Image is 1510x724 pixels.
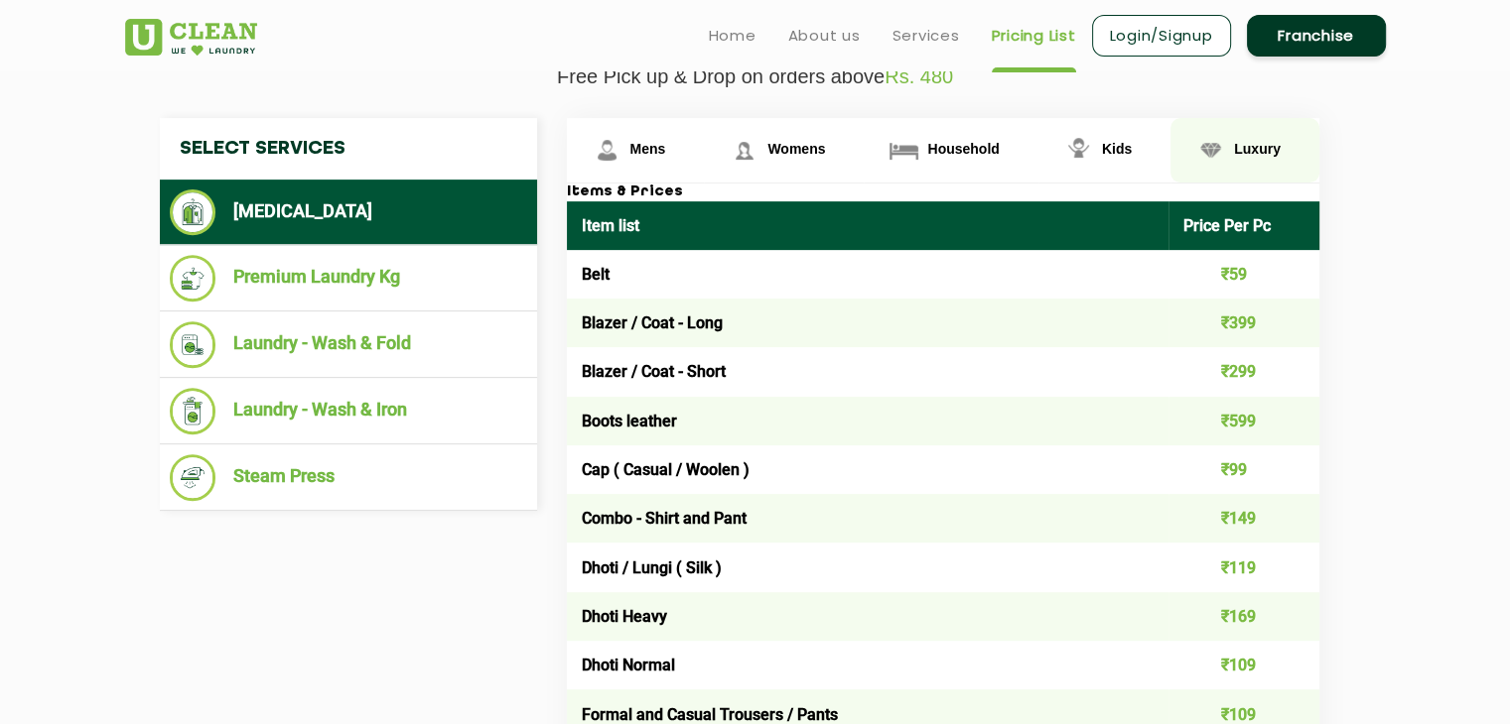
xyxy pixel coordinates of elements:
[767,141,825,157] span: Womens
[567,299,1169,347] td: Blazer / Coat - Long
[170,321,527,368] li: Laundry - Wash & Fold
[727,133,761,168] img: Womens
[1168,201,1319,250] th: Price Per Pc
[1168,592,1319,641] td: ₹169
[1168,445,1319,494] td: ₹99
[630,141,666,157] span: Mens
[567,250,1169,299] td: Belt
[590,133,624,168] img: Mens
[1193,133,1228,168] img: Luxury
[170,454,527,501] li: Steam Press
[992,24,1076,48] a: Pricing List
[160,118,537,180] h4: Select Services
[1168,347,1319,396] td: ₹299
[567,445,1169,494] td: Cap ( Casual / Woolen )
[170,255,216,302] img: Premium Laundry Kg
[567,183,1319,201] h3: Items & Prices
[1234,141,1281,157] span: Luxury
[1168,494,1319,543] td: ₹149
[709,24,756,48] a: Home
[1102,141,1132,157] span: Kids
[1168,299,1319,347] td: ₹399
[1092,15,1231,57] a: Login/Signup
[1168,641,1319,689] td: ₹109
[170,388,216,434] img: Laundry - Wash & Iron
[788,24,861,48] a: About us
[567,397,1169,445] td: Boots leather
[1168,250,1319,299] td: ₹59
[125,65,1386,88] p: Free Pick up & Drop on orders above
[885,65,953,87] span: Rs. 480
[1168,543,1319,591] td: ₹119
[125,19,257,56] img: UClean Laundry and Dry Cleaning
[1061,133,1096,168] img: Kids
[170,189,527,235] li: [MEDICAL_DATA]
[567,201,1169,250] th: Item list
[567,347,1169,396] td: Blazer / Coat - Short
[170,321,216,368] img: Laundry - Wash & Fold
[567,494,1169,543] td: Combo - Shirt and Pant
[892,24,960,48] a: Services
[567,592,1169,641] td: Dhoti Heavy
[170,189,216,235] img: Dry Cleaning
[1247,15,1386,57] a: Franchise
[1168,397,1319,445] td: ₹599
[887,133,921,168] img: Household
[567,543,1169,591] td: Dhoti / Lungi ( Silk )
[170,388,527,434] li: Laundry - Wash & Iron
[927,141,999,157] span: Household
[170,255,527,302] li: Premium Laundry Kg
[170,454,216,501] img: Steam Press
[567,641,1169,689] td: Dhoti Normal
